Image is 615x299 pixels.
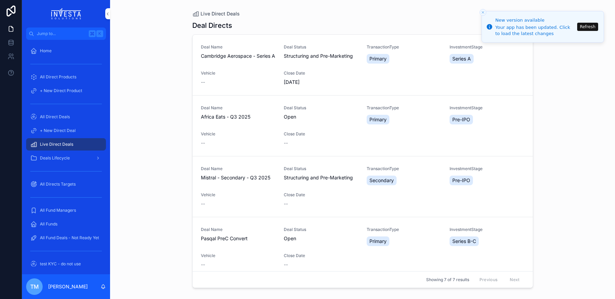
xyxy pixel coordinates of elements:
span: Series A [452,55,471,62]
span: Open [284,113,296,120]
a: Live Direct Deals [192,10,240,17]
span: Pasqal PreC Convert [201,235,276,242]
h1: Deal Directs [192,21,232,30]
span: -- [284,261,288,268]
span: Jump to... [37,31,86,36]
span: TM [30,283,39,291]
a: Deal NameAfrica Eats - Q3 2025Deal StatusOpenTransactionTypePrimaryInvestmentStagePre-IPOVehicle-... [193,96,533,156]
span: Close Date [284,70,358,76]
span: + New Direct Deal [40,128,76,133]
span: InvestmentStage [450,227,524,232]
span: Deal Name [201,166,276,171]
a: All Direct Products [26,71,106,83]
span: Structuring and Pre-Marketing [284,53,353,59]
span: Showing 7 of 7 results [426,277,469,283]
span: TransactionType [367,166,441,171]
span: TransactionType [367,105,441,111]
span: -- [201,200,205,207]
span: Vehicle [201,131,276,137]
span: -- [201,140,205,146]
span: Mistral - Secondary - Q3 2025 [201,174,276,181]
a: Deals Lifecycle [26,152,106,164]
span: Live Direct Deals [40,142,73,147]
span: -- [284,200,288,207]
a: Home [26,45,106,57]
a: All Fund Deals - Not Ready Yet [26,232,106,244]
span: Deal Name [201,105,276,111]
a: All Funds [26,218,106,230]
p: [PERSON_NAME] [48,283,88,290]
span: [DATE] [284,79,358,86]
a: Deal NameCambridge Aerospace - Series ADeal StatusStructuring and Pre-MarketingTransactionTypePri... [193,35,533,96]
span: Deal Status [284,44,358,50]
span: Series B-C [452,238,476,245]
span: Deals Lifecycle [40,155,70,161]
button: Refresh [577,23,598,31]
a: All Directs Targets [26,178,106,190]
span: Primary [369,55,387,62]
span: Vehicle [201,192,276,198]
span: InvestmentStage [450,166,524,171]
span: K [97,31,102,36]
span: Structuring and Pre-Marketing [284,174,353,181]
span: Deal Status [284,166,358,171]
span: Close Date [284,131,358,137]
span: Pre-IPO [452,116,470,123]
span: TransactionType [367,227,441,232]
a: test KYC - do not use [26,258,106,270]
span: Primary [369,116,387,123]
button: Jump to...K [26,27,106,40]
span: Close Date [284,192,358,198]
span: All Fund Deals - Not Ready Yet [40,235,99,241]
a: + New Direct Product [26,85,106,97]
a: All Fund Managers [26,204,106,217]
span: Open [284,235,296,242]
span: Deal Name [201,44,276,50]
span: Home [40,48,52,54]
span: All Fund Managers [40,208,76,213]
a: Deal NamePasqal PreC ConvertDeal StatusOpenTransactionTypePrimaryInvestmentStageSeries B-CVehicle... [193,217,533,278]
div: Your app has been updated. Click to load the latest changes [495,24,575,37]
span: TransactionType [367,44,441,50]
span: Vehicle [201,253,276,258]
a: Live Direct Deals [26,138,106,151]
button: Close toast [479,9,486,16]
span: Live Direct Deals [201,10,240,17]
span: -- [201,261,205,268]
span: + New Direct Product [40,88,82,93]
span: Pre-IPO [452,177,470,184]
span: InvestmentStage [450,44,524,50]
span: Deal Name [201,227,276,232]
span: Vehicle [201,70,276,76]
span: test KYC - do not use [40,261,81,267]
span: All Funds [40,221,57,227]
span: Secondary [369,177,394,184]
img: App logo [51,8,81,19]
span: Deal Status [284,105,358,111]
span: Primary [369,238,387,245]
div: scrollable content [22,40,110,274]
span: Africa Eats - Q3 2025 [201,113,276,120]
span: Cambridge Aerospace - Series A [201,53,276,59]
span: All Direct Deals [40,114,70,120]
div: New version available [495,17,575,24]
a: All Direct Deals [26,111,106,123]
span: InvestmentStage [450,105,524,111]
span: All Direct Products [40,74,76,80]
span: Deal Status [284,227,358,232]
span: -- [201,79,205,86]
span: Close Date [284,253,358,258]
a: + New Direct Deal [26,124,106,137]
span: All Directs Targets [40,181,76,187]
a: Deal NameMistral - Secondary - Q3 2025Deal StatusStructuring and Pre-MarketingTransactionTypeSeco... [193,156,533,217]
span: -- [284,140,288,146]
